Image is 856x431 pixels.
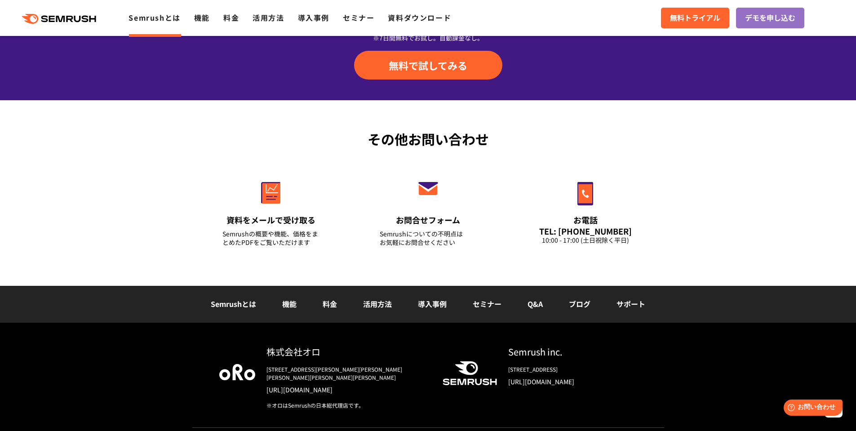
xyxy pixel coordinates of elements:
[266,365,428,382] div: [STREET_ADDRESS][PERSON_NAME][PERSON_NAME][PERSON_NAME][PERSON_NAME][PERSON_NAME]
[354,51,502,80] a: 無料で試してみる
[129,12,180,23] a: Semrushとは
[418,298,447,309] a: 導入事例
[363,298,392,309] a: 活用方法
[745,12,795,24] span: デモを申し込む
[670,12,720,24] span: 無料トライアル
[282,298,297,309] a: 機能
[204,163,338,258] a: 資料をメールで受け取る Semrushの概要や機能、価格をまとめたPDFをご覧いただけます
[223,12,239,23] a: 料金
[388,12,451,23] a: 資料ダウンロード
[537,214,634,226] div: お電話
[192,129,664,149] div: その他お問い合わせ
[192,33,664,42] div: ※7日間無料でお試し。自動課金なし。
[222,214,319,226] div: 資料をメールで受け取る
[194,12,210,23] a: 機能
[736,8,804,28] a: デモを申し込む
[508,345,637,358] div: Semrush inc.
[211,298,256,309] a: Semrushとは
[298,12,329,23] a: 導入事例
[266,401,428,409] div: ※オロはSemrushの日本総代理店です。
[537,236,634,244] div: 10:00 - 17:00 (土日祝除く平日)
[508,377,637,386] a: [URL][DOMAIN_NAME]
[343,12,374,23] a: セミナー
[219,364,255,380] img: oro company
[380,230,477,247] div: Semrushについての不明点は お気軽にお問合せください
[389,58,467,72] span: 無料で試してみる
[508,365,637,373] div: [STREET_ADDRESS]
[253,12,284,23] a: 活用方法
[537,226,634,236] div: TEL: [PHONE_NUMBER]
[616,298,645,309] a: サポート
[323,298,337,309] a: 料金
[661,8,729,28] a: 無料トライアル
[380,214,477,226] div: お問合せフォーム
[266,345,428,358] div: 株式会社オロ
[222,230,319,247] div: Semrushの概要や機能、価格をまとめたPDFをご覧いただけます
[473,298,501,309] a: セミナー
[528,298,543,309] a: Q&A
[776,396,846,421] iframe: Help widget launcher
[569,298,590,309] a: ブログ
[266,385,428,394] a: [URL][DOMAIN_NAME]
[361,163,496,258] a: お問合せフォーム Semrushについての不明点はお気軽にお問合せください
